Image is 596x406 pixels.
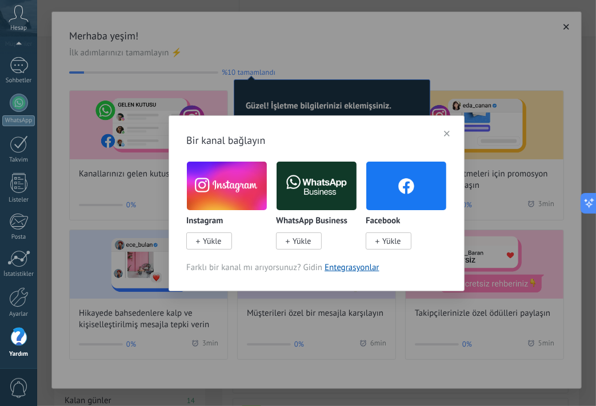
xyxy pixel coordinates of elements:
[366,159,446,213] img: facebook.png
[2,311,35,318] div: Ayarlar
[277,159,357,213] img: logo_main.png
[2,156,35,164] div: Takvim
[203,236,221,246] span: Yükle
[276,216,347,226] p: WhatsApp Business
[186,216,223,226] p: Instagram
[2,77,35,85] div: Sohbetler
[2,271,35,278] div: İstatistikler
[325,262,379,273] a: Entegrasyonlar
[2,351,35,358] div: Yardım
[187,159,267,213] img: instagram.png
[186,161,276,262] div: Instagram
[382,236,401,246] span: Yükle
[293,236,311,246] span: Yükle
[366,216,400,226] p: Facebook
[186,133,447,147] h3: Bir kanal bağlayın
[2,196,35,204] div: Listeler
[276,161,366,262] div: WhatsApp Business
[10,25,27,32] span: Hesap
[2,115,35,126] div: WhatsApp
[366,161,447,262] div: Facebook
[186,262,447,274] span: Farklı bir kanal mı arıyorsunuz? Gidin
[2,234,35,241] div: Posta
